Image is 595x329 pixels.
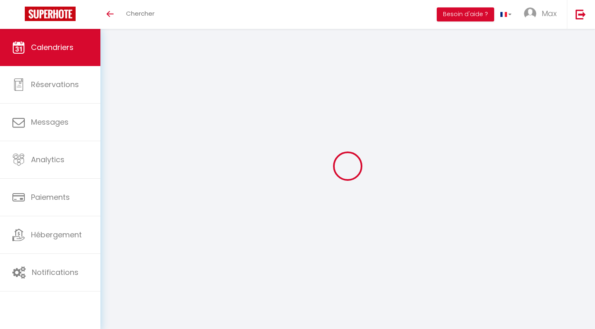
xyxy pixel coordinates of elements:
span: Hébergement [31,230,82,240]
span: Max [542,8,557,19]
span: Messages [31,117,69,127]
span: Calendriers [31,42,74,52]
button: Besoin d'aide ? [437,7,494,21]
span: Notifications [32,267,79,277]
img: ... [524,7,536,20]
span: Chercher [126,9,155,18]
span: Réservations [31,79,79,90]
span: Analytics [31,154,64,165]
span: Paiements [31,192,70,202]
img: logout [576,9,586,19]
img: Super Booking [25,7,76,21]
